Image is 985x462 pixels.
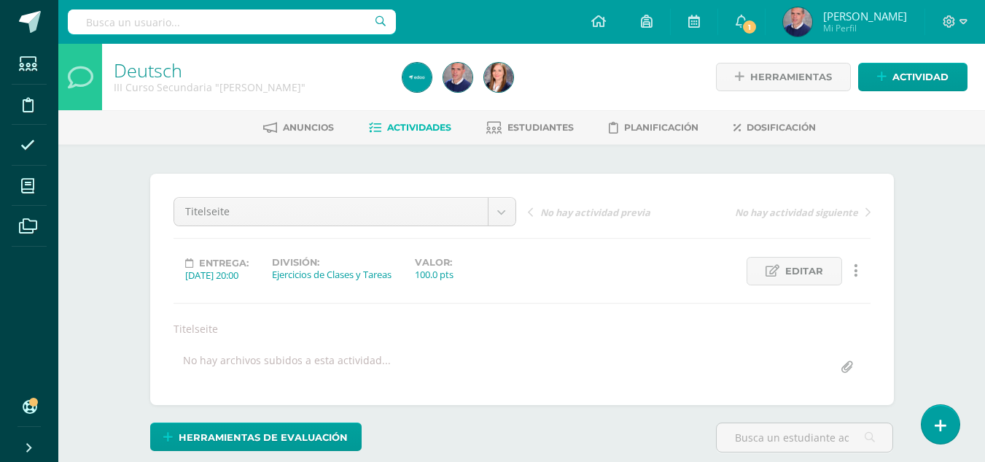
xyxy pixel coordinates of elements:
[68,9,396,34] input: Busca un usuario...
[185,198,477,226] span: Titelseite
[540,206,650,219] span: No hay actividad previa
[486,116,574,139] a: Estudiantes
[484,63,513,92] img: 30b41a60147bfd045cc6c38be83b16e6.png
[263,116,334,139] a: Anuncios
[415,257,453,268] label: Valor:
[402,63,432,92] img: c42465e0b3b534b01a32bdd99c66b944.png
[168,322,876,336] div: Titelseite
[272,268,392,281] div: Ejercicios de Clases y Tareas
[387,122,451,133] span: Actividades
[823,22,907,34] span: Mi Perfil
[199,258,249,269] span: Entrega:
[783,7,812,36] img: 1515e9211533a8aef101277efa176555.png
[735,206,858,219] span: No hay actividad siguiente
[174,198,515,226] a: Titelseite
[858,63,968,91] a: Actividad
[443,63,472,92] img: 1515e9211533a8aef101277efa176555.png
[609,116,698,139] a: Planificación
[179,424,348,451] span: Herramientas de evaluación
[150,423,362,451] a: Herramientas de evaluación
[624,122,698,133] span: Planificación
[892,63,949,91] span: Actividad
[283,122,334,133] span: Anuncios
[741,19,758,35] span: 1
[272,257,392,268] label: División:
[717,423,892,452] input: Busca un estudiante aquí...
[369,116,451,139] a: Actividades
[185,269,249,282] div: [DATE] 20:00
[415,268,453,281] div: 100.0 pts
[507,122,574,133] span: Estudiantes
[785,258,823,285] span: Editar
[114,58,182,82] a: Deutsch
[114,80,385,94] div: III Curso Secundaria 'Deutsch'
[733,116,816,139] a: Dosificación
[823,9,907,23] span: [PERSON_NAME]
[750,63,832,91] span: Herramientas
[114,60,385,80] h1: Deutsch
[716,63,851,91] a: Herramientas
[747,122,816,133] span: Dosificación
[183,353,391,382] div: No hay archivos subidos a esta actividad...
